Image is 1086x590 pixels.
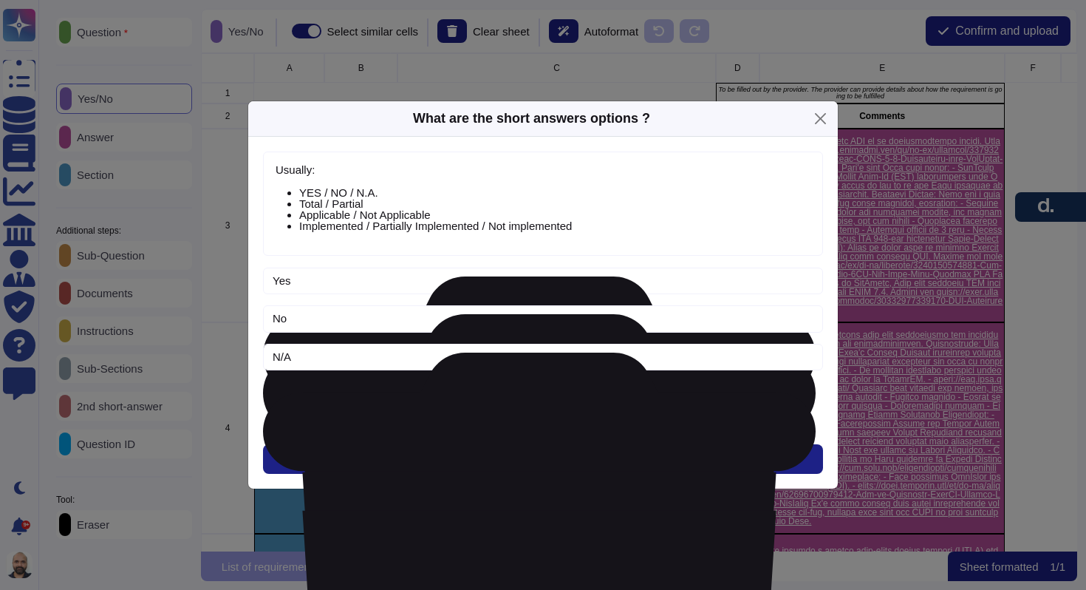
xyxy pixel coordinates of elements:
button: Close [809,107,832,130]
input: Option 3 [263,344,823,371]
li: Implemented / Partially Implemented / Not implemented [299,220,810,231]
li: YES / NO / N.A. [299,187,810,198]
li: Applicable / Not Applicable [299,209,810,220]
div: What are the short answers options ? [413,109,650,129]
input: Option 2 [263,305,823,333]
li: Total / Partial [299,198,810,209]
p: Usually: [276,164,810,175]
input: Option 1 [263,268,823,295]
